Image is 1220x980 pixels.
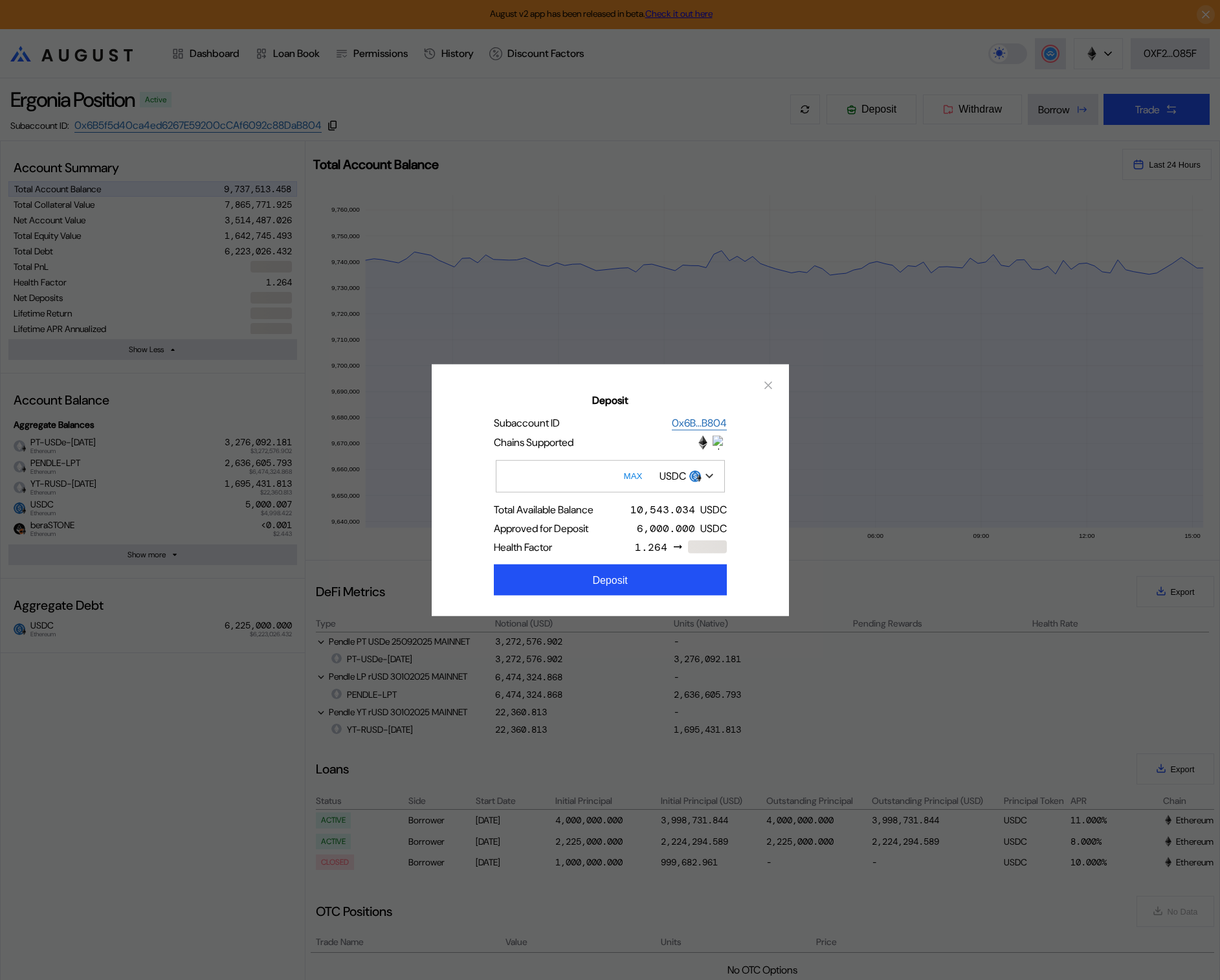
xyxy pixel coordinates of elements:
h2: Deposit [452,394,768,407]
img: open token selector [705,473,713,479]
button: close modal [758,375,779,395]
div: Health Factor [494,540,552,553]
div: 6,000.000 [637,521,695,535]
img: usdc.png [689,470,701,482]
div: 10,543.034 [630,502,695,516]
img: chain logo [696,435,710,449]
div: Deposit [592,574,627,586]
div: USDC [700,521,727,535]
img: chain logo [713,435,727,449]
div: Approved for Deposit [494,521,588,535]
div: USDC [660,469,686,483]
div: Subaccount ID [494,416,560,430]
img: svg+xml,%3c [695,474,703,482]
div: USDC [700,502,727,516]
button: MAX [620,461,647,491]
a: 0x6B...B804 [672,416,727,430]
div: Open menu for selecting token for payment [653,465,720,487]
span: 1.264 [635,540,667,553]
div: Total Available Balance [494,502,593,516]
button: Deposit [494,564,727,595]
code: 0x6B...B804 [672,416,727,429]
div: Chains Supported [494,436,573,449]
